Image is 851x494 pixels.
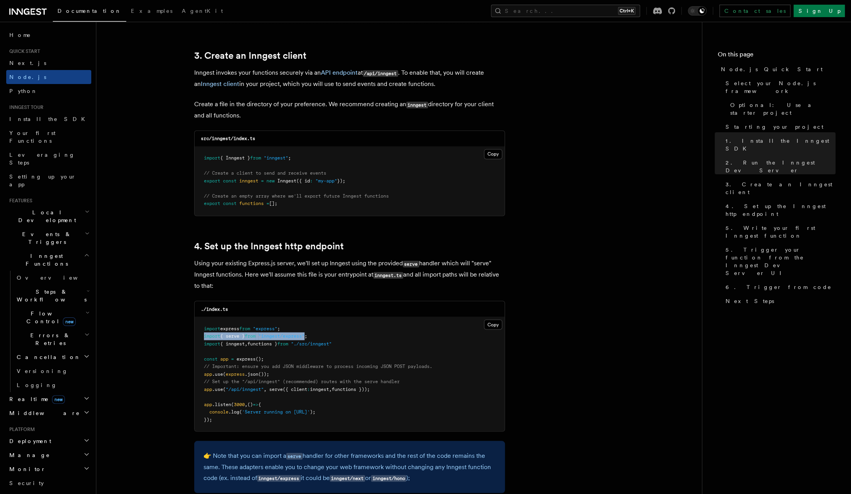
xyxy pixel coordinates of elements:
[242,409,310,414] span: 'Server running on [URL]'
[6,465,46,473] span: Monitor
[6,205,91,227] button: Local Development
[14,353,81,361] span: Cancellation
[6,406,91,420] button: Middleware
[201,80,239,88] a: Inngest client
[126,2,177,21] a: Examples
[310,386,329,392] span: inngest
[6,104,44,110] span: Inngest tour
[228,409,239,414] span: .log
[57,8,122,14] span: Documentation
[250,155,261,161] span: from
[283,386,307,392] span: ({ client
[726,224,835,240] span: 5. Write your first Inngest function
[204,371,212,377] span: app
[6,392,91,406] button: Realtimenew
[6,451,50,459] span: Manage
[726,202,835,218] span: 4. Set up the Inngest http endpoint
[9,152,75,166] span: Leveraging Steps
[269,201,277,206] span: [];
[266,201,269,206] span: =
[63,317,76,326] span: new
[6,426,35,433] span: Platform
[194,241,344,252] a: 4. Set up the Inngest http endpoint
[14,307,91,328] button: Flow Controlnew
[194,258,505,291] p: Using your existing Express.js server, we'll set up Inngest using the provided handler which will...
[14,328,91,350] button: Errors & Retries
[247,401,253,407] span: ()
[269,386,283,392] span: serve
[239,178,258,184] span: inngest
[6,48,40,54] span: Quick start
[6,434,91,448] button: Deployment
[484,319,502,329] button: Copy
[204,378,400,384] span: // Set up the "/api/inngest" (recommended) routes with the serve handler
[6,28,91,42] a: Home
[484,149,502,159] button: Copy
[253,326,277,331] span: "express"
[277,326,280,331] span: ;
[722,177,835,199] a: 3. Create an Inngest client
[726,283,832,291] span: 6. Trigger from code
[794,5,845,17] a: Sign Up
[371,475,406,482] code: inngest/hono
[204,386,212,392] span: app
[264,155,288,161] span: "inngest"
[245,341,247,346] span: ,
[6,395,65,403] span: Realtime
[194,67,505,89] p: Inngest invokes your functions securely via an at . To enable that, you will create an in your pr...
[253,401,258,407] span: =>
[321,69,358,76] a: API endpoint
[6,70,91,84] a: Node.js
[204,363,432,369] span: // Important: ensure you add JSON middleware to process incoming JSON POST payloads.
[296,178,310,184] span: ({ id
[6,252,84,268] span: Inngest Functions
[258,401,261,407] span: {
[17,275,97,281] span: Overview
[9,480,44,486] span: Security
[722,280,835,294] a: 6. Trigger from code
[403,261,419,267] code: serve
[718,50,835,62] h4: On this page
[722,76,835,98] a: Select your Node.js framework
[726,123,823,131] span: Starting your project
[245,371,258,377] span: .json
[204,450,496,483] p: 👉 Note that you can import a handler for other frameworks and the rest of the code remains the sa...
[6,148,91,170] a: Leveraging Steps
[277,341,288,346] span: from
[257,475,301,482] code: inngest/express
[722,221,835,243] a: 5. Write your first Inngest function
[245,333,256,338] span: from
[204,341,220,346] span: import
[223,201,237,206] span: const
[266,178,275,184] span: new
[212,386,223,392] span: .use
[688,6,707,16] button: Toggle dark mode
[330,475,365,482] code: inngest/next
[14,310,85,325] span: Flow Control
[6,126,91,148] a: Your first Functions
[177,2,228,21] a: AgentKit
[9,31,31,39] span: Home
[726,79,835,95] span: Select your Node.js framework
[220,155,250,161] span: { Inngest }
[14,378,91,392] a: Logging
[373,272,403,279] code: inngest.ts
[9,173,76,187] span: Setting up your app
[256,356,264,361] span: ();
[264,386,266,392] span: ,
[245,401,247,407] span: ,
[182,8,223,14] span: AgentKit
[237,356,256,361] span: express
[6,84,91,98] a: Python
[239,409,242,414] span: (
[9,60,46,66] span: Next.js
[310,409,315,414] span: );
[231,356,234,361] span: =
[286,452,303,459] a: serve
[212,371,223,377] span: .use
[17,368,68,374] span: Versioning
[201,306,228,312] code: ./index.ts
[719,5,790,17] a: Contact sales
[6,476,91,490] a: Security
[247,341,277,346] span: functions }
